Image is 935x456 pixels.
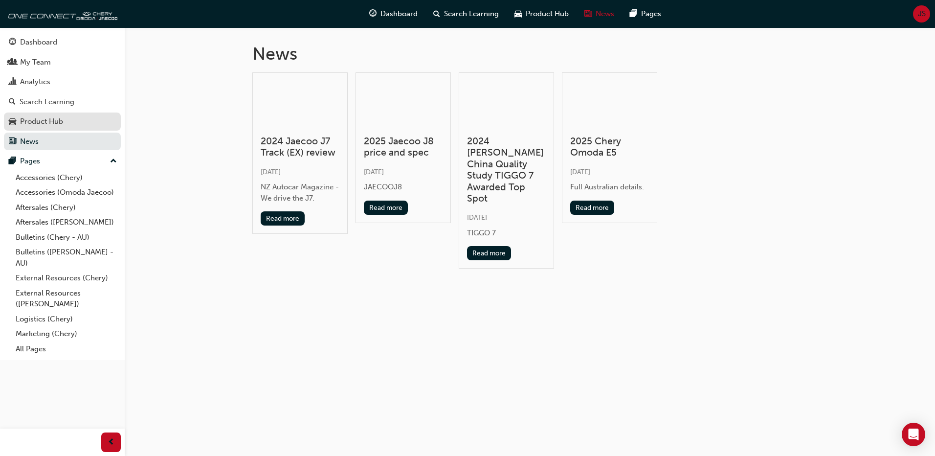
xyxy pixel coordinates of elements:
[12,326,121,342] a: Marketing (Chery)
[361,4,425,24] a: guage-iconDashboard
[12,185,121,200] a: Accessories (Omoda Jaecoo)
[12,200,121,215] a: Aftersales (Chery)
[369,8,377,20] span: guage-icon
[425,4,507,24] a: search-iconSearch Learning
[20,96,74,108] div: Search Learning
[514,8,522,20] span: car-icon
[918,8,926,20] span: JS
[12,230,121,245] a: Bulletins (Chery - AU)
[12,170,121,185] a: Accessories (Chery)
[4,31,121,152] button: DashboardMy TeamAnalyticsSearch LearningProduct HubNews
[562,72,657,223] a: 2025 Chery Omoda E5[DATE]Full Australian details.Read more
[577,4,622,24] a: news-iconNews
[261,211,305,226] button: Read more
[9,117,16,126] span: car-icon
[261,136,339,159] h3: 2024 Jaecoo J7 Track (EX) review
[622,4,669,24] a: pages-iconPages
[364,168,384,176] span: [DATE]
[433,8,440,20] span: search-icon
[570,201,615,215] button: Read more
[444,8,499,20] span: Search Learning
[467,213,487,222] span: [DATE]
[570,182,649,193] div: Full Australian details.
[110,155,117,168] span: up-icon
[20,57,51,68] div: My Team
[641,8,661,20] span: Pages
[4,152,121,170] button: Pages
[4,93,121,111] a: Search Learning
[9,137,16,146] span: news-icon
[467,228,546,239] div: TIGGO 7
[4,53,121,71] a: My Team
[630,8,637,20] span: pages-icon
[902,423,925,446] div: Open Intercom Messenger
[507,4,577,24] a: car-iconProduct Hub
[108,436,115,449] span: prev-icon
[459,72,554,269] a: 2024 [PERSON_NAME] China Quality Study TIGGO 7 Awarded Top Spot[DATE]TIGGO 7Read more
[9,98,16,107] span: search-icon
[12,215,121,230] a: Aftersales ([PERSON_NAME])
[12,245,121,271] a: Bulletins ([PERSON_NAME] - AU)
[4,33,121,51] a: Dashboard
[261,182,339,204] div: NZ Autocar Magazine - We drive the J7.
[570,168,590,176] span: [DATE]
[467,246,512,260] button: Read more
[252,43,808,65] h1: News
[364,136,443,159] h3: 2025 Jaecoo J8 price and spec
[9,78,16,87] span: chart-icon
[261,168,281,176] span: [DATE]
[356,72,451,223] a: 2025 Jaecoo J8 price and spec[DATE]JAECOOJ8Read more
[9,58,16,67] span: people-icon
[9,157,16,166] span: pages-icon
[12,271,121,286] a: External Resources (Chery)
[584,8,592,20] span: news-icon
[467,136,546,204] h3: 2024 [PERSON_NAME] China Quality Study TIGGO 7 Awarded Top Spot
[20,76,50,88] div: Analytics
[364,201,408,215] button: Read more
[20,116,63,127] div: Product Hub
[4,133,121,151] a: News
[526,8,569,20] span: Product Hub
[5,4,117,23] img: oneconnect
[913,5,930,23] button: JS
[9,38,16,47] span: guage-icon
[570,136,649,159] h3: 2025 Chery Omoda E5
[4,113,121,131] a: Product Hub
[12,286,121,312] a: External Resources ([PERSON_NAME])
[364,182,443,193] div: JAECOOJ8
[20,156,40,167] div: Pages
[596,8,614,20] span: News
[12,342,121,357] a: All Pages
[252,72,348,234] a: 2024 Jaecoo J7 Track (EX) review[DATE]NZ Autocar Magazine - We drive the J7.Read more
[20,37,57,48] div: Dashboard
[380,8,418,20] span: Dashboard
[4,73,121,91] a: Analytics
[12,312,121,327] a: Logistics (Chery)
